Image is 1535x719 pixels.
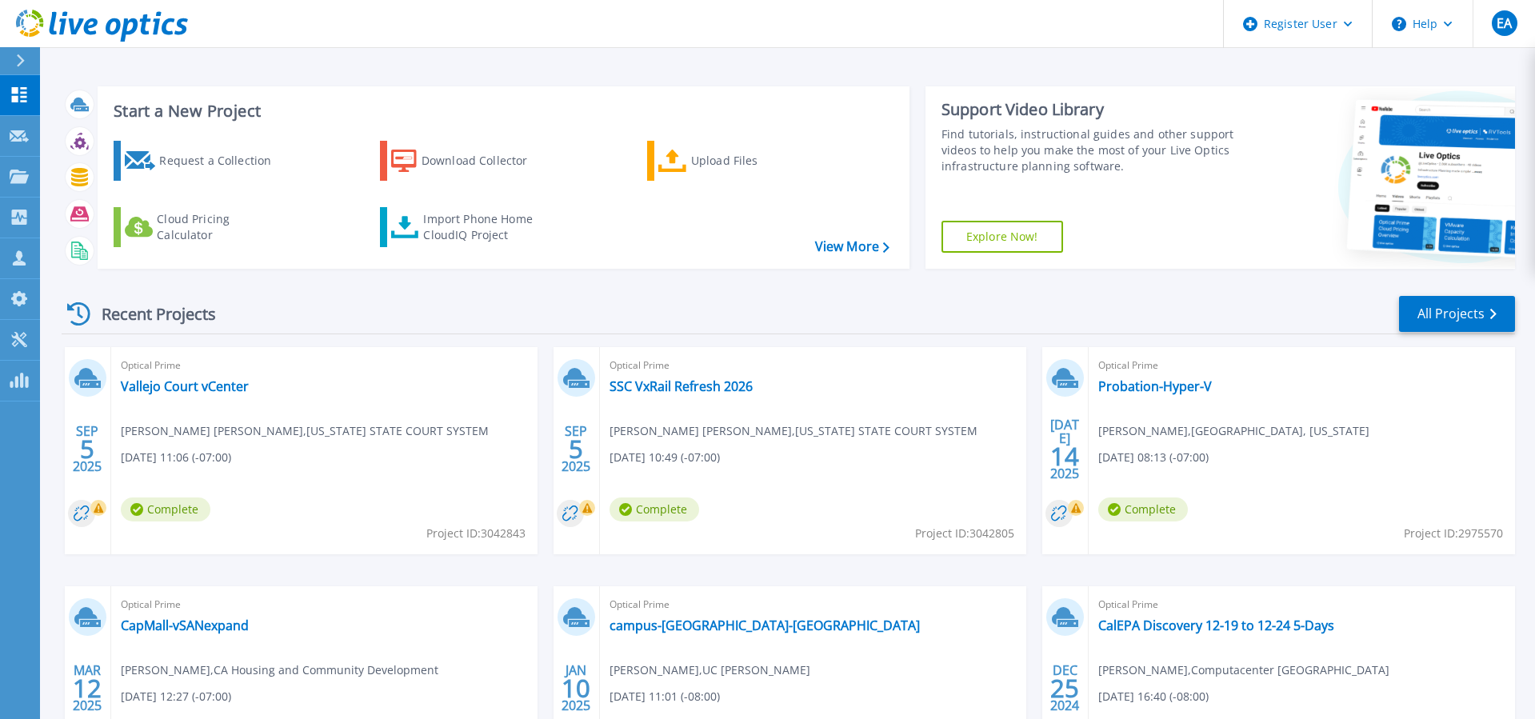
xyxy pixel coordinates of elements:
span: Complete [121,497,210,521]
span: Project ID: 2975570 [1404,525,1503,542]
span: [PERSON_NAME] , CA Housing and Community Development [121,661,438,679]
div: Request a Collection [159,145,287,177]
h3: Start a New Project [114,102,889,120]
a: CapMall-vSANexpand [121,617,249,633]
span: 10 [562,681,590,695]
span: [DATE] 11:01 (-08:00) [610,688,720,705]
div: Find tutorials, instructional guides and other support videos to help you make the most of your L... [941,126,1242,174]
div: SEP 2025 [72,420,102,478]
div: SEP 2025 [561,420,591,478]
a: CalEPA Discovery 12-19 to 12-24 5-Days [1098,617,1334,633]
span: 25 [1050,681,1079,695]
div: MAR 2025 [72,659,102,717]
span: 14 [1050,449,1079,463]
span: Optical Prime [121,596,528,613]
span: Optical Prime [1098,357,1505,374]
span: 5 [80,442,94,456]
span: Project ID: 3042805 [915,525,1014,542]
span: [PERSON_NAME] , [GEOGRAPHIC_DATA], [US_STATE] [1098,422,1369,440]
a: All Projects [1399,296,1515,332]
span: [DATE] 12:27 (-07:00) [121,688,231,705]
span: Optical Prime [610,596,1017,613]
div: Download Collector [422,145,550,177]
a: Vallejo Court vCenter [121,378,249,394]
div: DEC 2024 [1049,659,1080,717]
a: Probation-Hyper-V [1098,378,1212,394]
span: [DATE] 16:40 (-08:00) [1098,688,1209,705]
a: Request a Collection [114,141,292,181]
div: JAN 2025 [561,659,591,717]
span: [DATE] 10:49 (-07:00) [610,449,720,466]
a: Explore Now! [941,221,1063,253]
span: Complete [610,497,699,521]
span: [DATE] 08:13 (-07:00) [1098,449,1209,466]
a: campus-[GEOGRAPHIC_DATA]-[GEOGRAPHIC_DATA] [610,617,920,633]
a: Download Collector [380,141,558,181]
span: [PERSON_NAME] , Computacenter [GEOGRAPHIC_DATA] [1098,661,1389,679]
a: SSC VxRail Refresh 2026 [610,378,753,394]
span: Optical Prime [610,357,1017,374]
div: Support Video Library [941,99,1242,120]
span: [DATE] 11:06 (-07:00) [121,449,231,466]
span: 12 [73,681,102,695]
div: Import Phone Home CloudIQ Project [423,211,548,243]
div: Recent Projects [62,294,238,334]
a: View More [815,239,889,254]
a: Upload Files [647,141,825,181]
span: Optical Prime [121,357,528,374]
span: [PERSON_NAME] [PERSON_NAME] , [US_STATE] STATE COURT SYSTEM [121,422,489,440]
span: Complete [1098,497,1188,521]
div: Cloud Pricing Calculator [157,211,285,243]
span: EA [1497,17,1512,30]
span: [PERSON_NAME] [PERSON_NAME] , [US_STATE] STATE COURT SYSTEM [610,422,977,440]
span: Project ID: 3042843 [426,525,526,542]
a: Cloud Pricing Calculator [114,207,292,247]
span: 5 [569,442,583,456]
div: [DATE] 2025 [1049,420,1080,478]
span: [PERSON_NAME] , UC [PERSON_NAME] [610,661,810,679]
span: Optical Prime [1098,596,1505,613]
div: Upload Files [691,145,819,177]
